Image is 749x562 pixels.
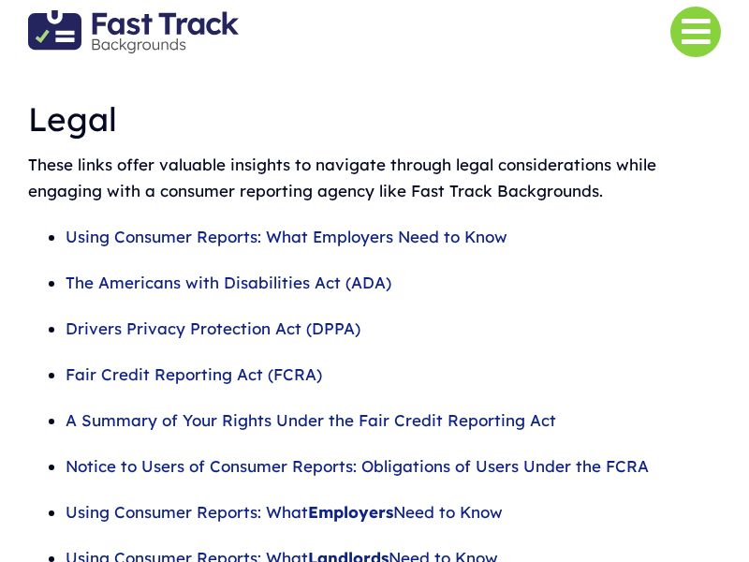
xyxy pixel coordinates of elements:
img: Fast Track Backgrounds Logo [28,10,239,53]
a: Notice to Users of Consumer Reports: Obligations of Users Under the FCRA [66,456,649,476]
p: These links offer valuable insights to navigate through legal considerations while engaging with ... [28,152,721,206]
a: Drivers Privacy Protection Act (DPPA) [66,318,360,338]
a: The Americans with Disabilities Act (ADA) [66,273,391,292]
a: Fast Track Backgrounds Logo [28,8,239,28]
b: Employers [308,502,393,522]
a: Link to # [670,7,721,57]
h1: Legal [28,101,721,138]
a: Using Consumer Reports: WhatEmployersNeed to Know [66,502,503,522]
a: Using Consumer Reports: What Employers Need to Know [66,227,507,246]
a: Fair Credit Reporting Act (FCRA) [66,364,322,384]
a: A Summary of Your Rights Under the Fair Credit Reporting Act [66,410,556,430]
